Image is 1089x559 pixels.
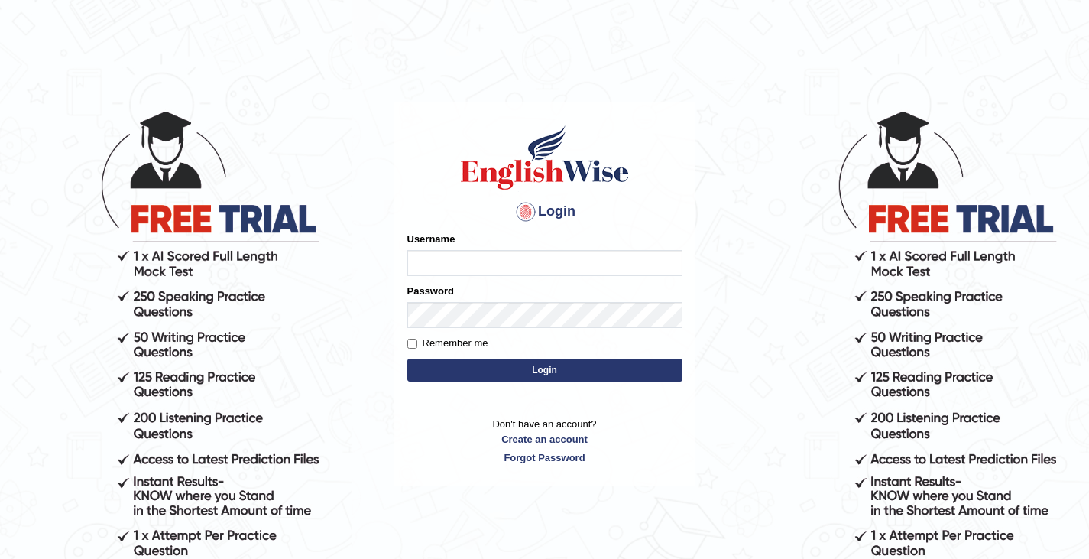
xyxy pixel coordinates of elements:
[407,232,455,246] label: Username
[407,417,682,464] p: Don't have an account?
[458,123,632,192] img: Logo of English Wise sign in for intelligent practice with AI
[407,336,488,351] label: Remember me
[407,450,682,465] a: Forgot Password
[407,339,417,349] input: Remember me
[407,359,682,382] button: Login
[407,432,682,447] a: Create an account
[407,284,454,298] label: Password
[407,200,682,224] h4: Login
